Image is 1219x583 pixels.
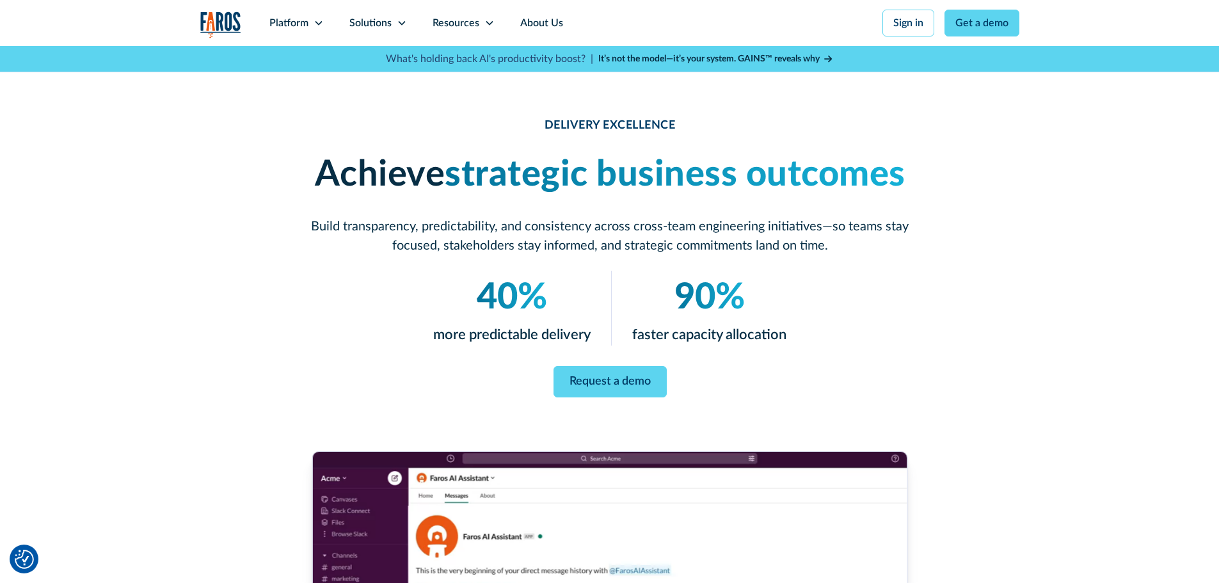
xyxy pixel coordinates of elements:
[598,54,820,63] strong: It’s not the model—it’s your system. GAINS™ reveals why
[200,12,241,38] img: Logo of the analytics and reporting company Faros.
[944,10,1019,36] a: Get a demo
[477,280,547,315] em: 40%
[314,157,445,193] strong: Achieve
[303,217,917,255] p: Build transparency, predictability, and consistency across cross-team engineering initiatives—so ...
[349,15,392,31] div: Solutions
[15,550,34,569] img: Revisit consent button
[632,324,786,346] p: faster capacity allocation
[433,15,479,31] div: Resources
[15,550,34,569] button: Cookie Settings
[386,51,593,67] p: What's holding back AI's productivity boost? |
[674,280,744,315] em: 90%
[882,10,934,36] a: Sign in
[598,52,834,66] a: It’s not the model—it’s your system. GAINS™ reveals why
[544,120,675,131] strong: DELIVERY EXCELLENCE
[269,15,308,31] div: Platform
[200,12,241,38] a: home
[445,157,905,193] em: strategic business outcomes
[433,324,591,346] p: more predictable delivery
[553,366,666,397] a: Request a demo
